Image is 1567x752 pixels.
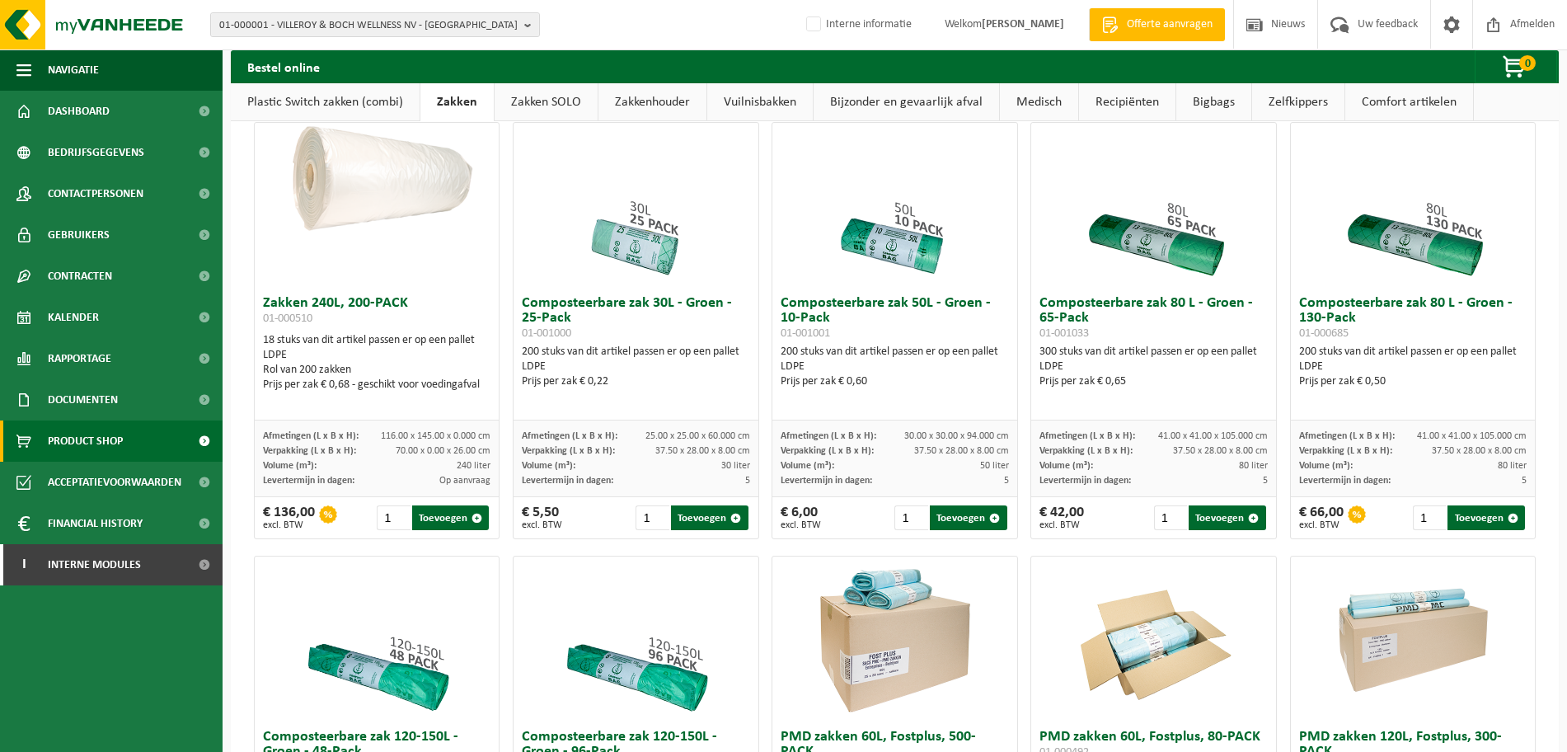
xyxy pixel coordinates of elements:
[48,132,144,173] span: Bedrijfsgegevens
[914,446,1009,456] span: 37.50 x 28.00 x 8.00 cm
[522,296,749,341] h3: Composteerbare zak 30L - Groen - 25-Pack
[781,431,876,441] span: Afmetingen (L x B x H):
[1299,476,1391,486] span: Levertermijn in dagen:
[263,296,490,329] h3: Zakken 240L, 200-PACK
[636,505,669,530] input: 1
[48,544,141,585] span: Interne modules
[48,503,143,544] span: Financial History
[48,338,111,379] span: Rapportage
[1079,83,1175,121] a: Recipiënten
[522,431,617,441] span: Afmetingen (L x B x H):
[1072,123,1236,288] img: 01-001033
[263,476,354,486] span: Levertermijn in dagen:
[1154,505,1188,530] input: 1
[48,379,118,421] span: Documenten
[721,461,750,471] span: 30 liter
[1417,431,1527,441] span: 41.00 x 41.00 x 105.000 cm
[1447,505,1525,530] button: Toevoegen
[1299,431,1395,441] span: Afmetingen (L x B x H):
[1475,50,1557,83] button: 0
[255,123,499,245] img: 01-000510
[522,345,749,389] div: 200 stuks van dit artikel passen er op een pallet
[707,83,813,121] a: Vuilnisbakken
[781,296,1008,341] h3: Composteerbare zak 50L - Groen - 10-Pack
[781,446,874,456] span: Verpakking (L x B x H):
[1299,345,1527,389] div: 200 stuks van dit artikel passen er op een pallet
[781,461,834,471] span: Volume (m³):
[645,431,750,441] span: 25.00 x 25.00 x 60.000 cm
[1039,505,1084,530] div: € 42,00
[781,505,821,530] div: € 6,00
[1498,461,1527,471] span: 80 liter
[48,256,112,297] span: Contracten
[1039,446,1133,456] span: Verpakking (L x B x H):
[745,476,750,486] span: 5
[48,91,110,132] span: Dashboard
[930,505,1007,530] button: Toevoegen
[263,431,359,441] span: Afmetingen (L x B x H):
[781,476,872,486] span: Levertermijn in dagen:
[48,297,99,338] span: Kalender
[1039,374,1267,389] div: Prijs per zak € 0,65
[1189,505,1266,530] button: Toevoegen
[1519,55,1536,71] span: 0
[16,544,31,585] span: I
[263,313,312,325] span: 01-000510
[812,557,977,721] img: 01-000493
[377,505,411,530] input: 1
[671,505,748,530] button: Toevoegen
[1413,505,1447,530] input: 1
[522,374,749,389] div: Prijs per zak € 0,22
[814,83,999,121] a: Bijzonder en gevaarlijk afval
[1299,461,1353,471] span: Volume (m³):
[396,446,490,456] span: 70.00 x 0.00 x 26.00 cm
[982,18,1064,31] strong: [PERSON_NAME]
[263,520,315,530] span: excl. BTW
[210,12,540,37] button: 01-000001 - VILLEROY & BOCH WELLNESS NV - [GEOGRAPHIC_DATA]
[1239,461,1268,471] span: 80 liter
[522,461,575,471] span: Volume (m³):
[781,520,821,530] span: excl. BTW
[1299,296,1527,341] h3: Composteerbare zak 80 L - Groen - 130-Pack
[48,462,181,503] span: Acceptatievoorwaarden
[48,421,123,462] span: Product Shop
[522,327,571,340] span: 01-001000
[48,49,99,91] span: Navigatie
[1039,476,1131,486] span: Levertermijn in dagen:
[1299,374,1527,389] div: Prijs per zak € 0,50
[1522,476,1527,486] span: 5
[263,363,490,378] div: Rol van 200 zakken
[1039,296,1267,341] h3: Composteerbare zak 80 L - Groen - 65-Pack
[1299,520,1344,530] span: excl. BTW
[1039,345,1267,389] div: 300 stuks van dit artikel passen er op een pallet
[1345,83,1473,121] a: Comfort artikelen
[263,461,317,471] span: Volume (m³):
[48,173,143,214] span: Contactpersonen
[263,378,490,392] div: Prijs per zak € 0,68 - geschikt voor voedingafval
[1123,16,1217,33] span: Offerte aanvragen
[219,13,518,38] span: 01-000001 - VILLEROY & BOCH WELLNESS NV - [GEOGRAPHIC_DATA]
[1173,446,1268,456] span: 37.50 x 28.00 x 8.00 cm
[781,345,1008,389] div: 200 stuks van dit artikel passen er op een pallet
[522,360,749,374] div: LDPE
[522,520,562,530] span: excl. BTW
[894,505,928,530] input: 1
[553,123,718,288] img: 01-001000
[457,461,490,471] span: 240 liter
[263,333,490,392] div: 18 stuks van dit artikel passen er op een pallet
[1039,327,1089,340] span: 01-001033
[1299,360,1527,374] div: LDPE
[1432,446,1527,456] span: 37.50 x 28.00 x 8.00 cm
[522,446,615,456] span: Verpakking (L x B x H):
[1299,446,1392,456] span: Verpakking (L x B x H):
[1072,557,1236,721] img: 01-000492
[781,327,830,340] span: 01-001001
[1330,557,1495,721] img: 01-000497
[980,461,1009,471] span: 50 liter
[439,476,490,486] span: Op aanvraag
[231,83,420,121] a: Plastic Switch zakken (combi)
[598,83,706,121] a: Zakkenhouder
[263,505,315,530] div: € 136,00
[1039,520,1084,530] span: excl. BTW
[522,505,562,530] div: € 5,50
